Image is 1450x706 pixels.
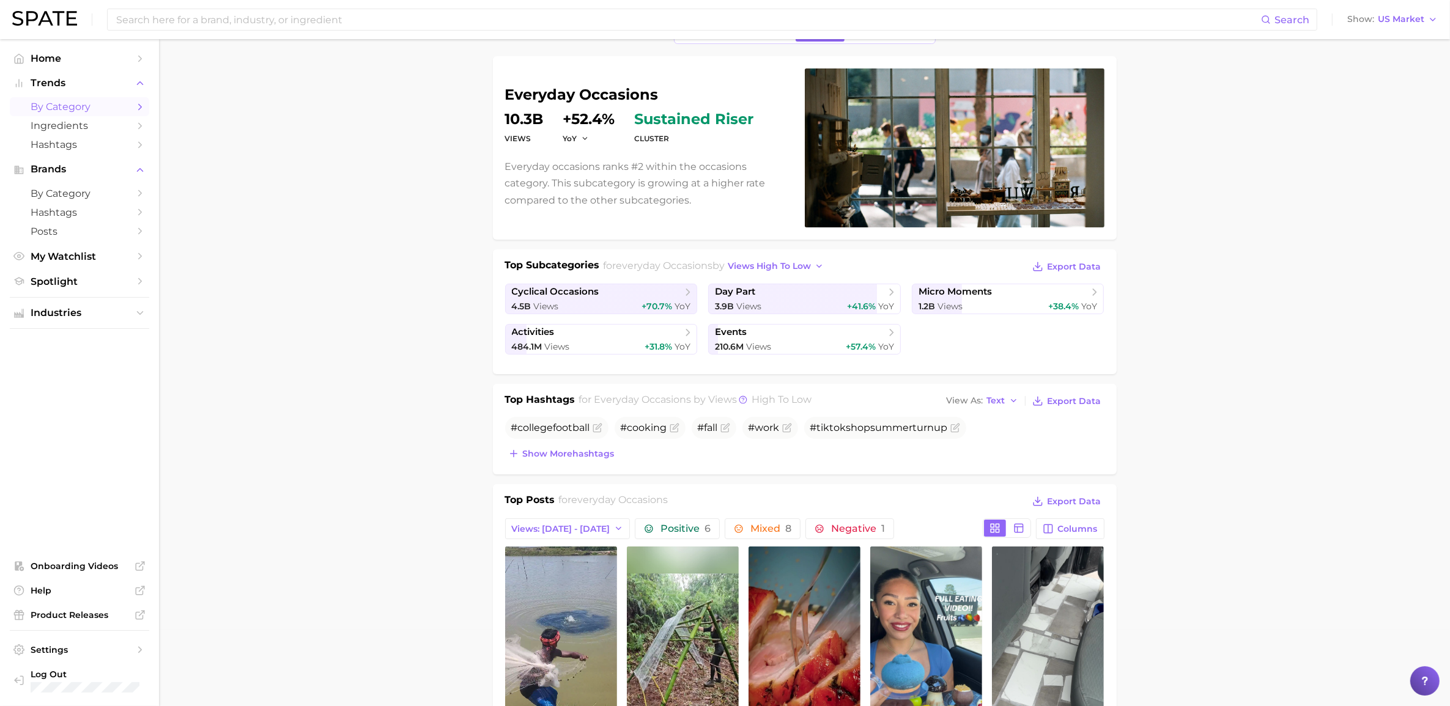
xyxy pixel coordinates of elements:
[1344,12,1441,28] button: ShowUS Market
[1347,16,1374,23] span: Show
[10,665,149,697] a: Log out. Currently logged in with e-mail jefeinstein@elfbeauty.com.
[670,423,679,433] button: Flag as miscategorized or irrelevant
[505,258,600,276] h1: Top Subcategories
[725,258,827,274] button: views high to low
[594,394,691,405] span: everyday occasions
[675,341,690,352] span: YoY
[810,422,948,433] span: #tiktokshopsummerturnup
[881,523,885,534] span: 1
[31,78,128,89] span: Trends
[558,493,668,511] h2: for
[705,523,711,534] span: 6
[31,307,128,318] span: Industries
[1048,262,1101,272] span: Export Data
[728,261,811,271] span: views high to low
[645,341,672,352] span: +31.8%
[10,203,149,222] a: Hashtags
[10,135,149,154] a: Hashtags
[10,606,149,624] a: Product Releases
[505,392,575,410] h1: Top Hashtags
[1378,16,1424,23] span: US Market
[752,394,812,405] span: high to low
[10,641,149,659] a: Settings
[950,423,960,433] button: Flag as miscategorized or irrelevant
[31,585,128,596] span: Help
[715,326,747,338] span: events
[1048,496,1101,507] span: Export Data
[616,260,712,271] span: everyday occasions
[919,286,992,298] span: micro moments
[987,397,1005,404] span: Text
[505,131,544,146] dt: Views
[512,326,555,338] span: activities
[1036,518,1104,539] button: Columns
[720,423,730,433] button: Flag as miscategorized or irrelevant
[10,222,149,241] a: Posts
[505,87,790,102] h1: everyday occasions
[10,184,149,203] a: by Category
[571,494,668,506] span: everyday occasions
[736,301,761,312] span: Views
[31,164,128,175] span: Brands
[31,101,128,112] span: by Category
[1274,14,1309,26] span: Search
[512,286,599,298] span: cyclical occasions
[708,284,901,314] a: day part3.9b Views+41.6% YoY
[1029,258,1104,275] button: Export Data
[505,284,698,314] a: cyclical occasions4.5b Views+70.7% YoY
[1029,493,1104,510] button: Export Data
[31,561,128,572] span: Onboarding Videos
[715,286,755,298] span: day part
[1048,396,1101,406] span: Export Data
[782,423,792,433] button: Flag as miscategorized or irrelevant
[115,9,1261,30] input: Search here for a brand, industry, or ingredient
[505,493,555,511] h1: Top Posts
[715,341,744,352] span: 210.6m
[1048,301,1079,312] span: +38.4%
[31,251,128,262] span: My Watchlist
[31,644,128,655] span: Settings
[512,301,531,312] span: 4.5b
[846,341,876,352] span: +57.4%
[505,158,790,208] p: Everyday occasions ranks #2 within the occasions category. This subcategory is growing at a highe...
[31,188,128,199] span: by Category
[675,301,690,312] span: YoY
[603,260,827,271] span: for by
[10,160,149,178] button: Brands
[698,422,718,433] span: #fall
[505,112,544,127] dd: 10.3b
[523,449,615,459] span: Show more hashtags
[708,324,901,355] a: events210.6m Views+57.4% YoY
[878,341,894,352] span: YoY
[10,49,149,68] a: Home
[31,276,128,287] span: Spotlight
[642,301,672,312] span: +70.7%
[10,97,149,116] a: by Category
[10,557,149,575] a: Onboarding Videos
[10,581,149,600] a: Help
[878,301,894,312] span: YoY
[944,393,1022,409] button: View AsText
[919,301,935,312] span: 1.2b
[31,207,128,218] span: Hashtags
[12,11,77,26] img: SPATE
[563,112,615,127] dd: +52.4%
[563,133,577,144] span: YoY
[505,518,631,539] button: Views: [DATE] - [DATE]
[750,524,791,534] span: Mixed
[31,669,144,680] span: Log Out
[785,523,791,534] span: 8
[660,524,711,534] span: Positive
[1029,392,1104,410] button: Export Data
[512,341,542,352] span: 484.1m
[10,304,149,322] button: Industries
[31,53,128,64] span: Home
[593,423,602,433] button: Flag as miscategorized or irrelevant
[505,324,698,355] a: activities484.1m Views+31.8% YoY
[511,422,590,433] span: #collegefootball
[10,247,149,266] a: My Watchlist
[831,524,885,534] span: Negative
[10,116,149,135] a: Ingredients
[563,133,590,144] button: YoY
[1081,301,1097,312] span: YoY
